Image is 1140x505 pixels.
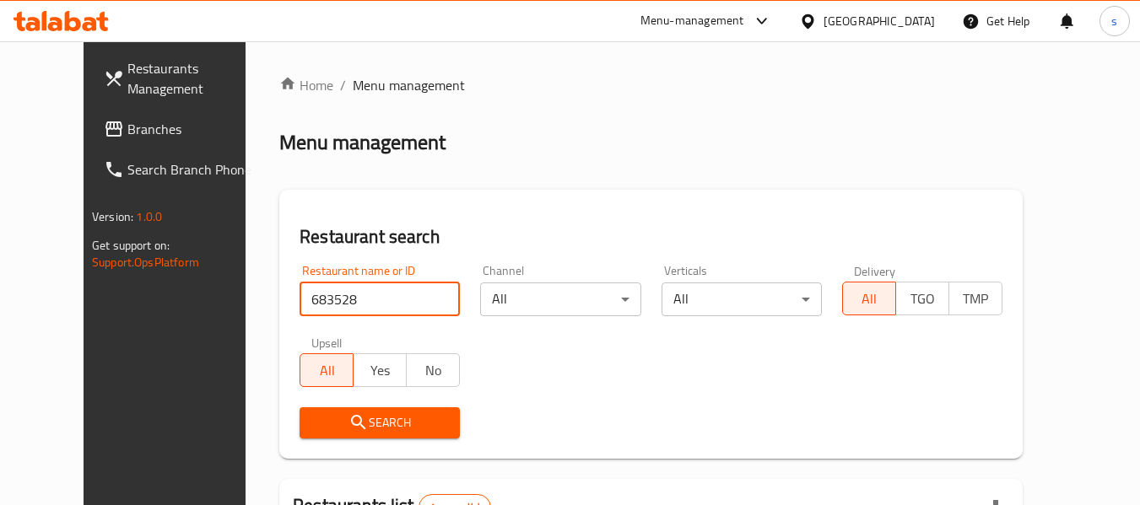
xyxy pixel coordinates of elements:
span: Menu management [353,75,465,95]
a: Search Branch Phone [90,149,274,190]
input: Search for restaurant name or ID.. [300,282,460,316]
button: All [842,282,896,315]
div: [GEOGRAPHIC_DATA] [824,12,935,30]
span: TGO [903,287,943,311]
a: Branches [90,109,274,149]
span: Get support on: [92,234,170,256]
a: Restaurants Management [90,48,274,109]
a: Home [279,75,333,95]
button: Yes [353,353,407,387]
button: Search [300,407,460,438]
li: / [340,75,346,95]
span: 1.0.0 [136,206,162,228]
div: Menu-management [640,11,744,31]
span: Search Branch Phone [127,159,261,180]
button: TMP [948,282,1002,315]
span: Yes [360,358,400,383]
label: Upsell [311,336,343,348]
span: Version: [92,206,133,228]
div: All [480,282,640,316]
span: No [413,358,453,383]
span: Branches [127,119,261,139]
div: All [662,282,822,316]
nav: breadcrumb [279,75,1023,95]
span: TMP [956,287,996,311]
span: All [850,287,889,311]
span: All [307,358,347,383]
span: Search [313,412,446,433]
button: No [406,353,460,387]
span: Restaurants Management [127,58,261,99]
h2: Restaurant search [300,224,1002,250]
h2: Menu management [279,129,446,156]
a: Support.OpsPlatform [92,251,199,273]
span: s [1111,12,1117,30]
label: Delivery [854,265,896,277]
button: All [300,353,354,387]
button: TGO [895,282,949,315]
